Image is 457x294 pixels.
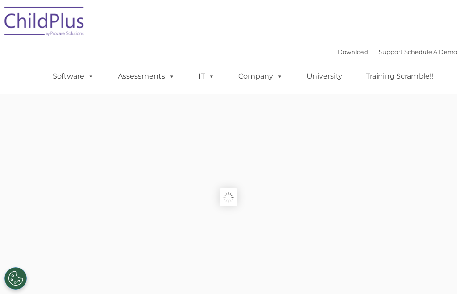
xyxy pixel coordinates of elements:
font: | [338,48,457,55]
a: Company [229,67,292,85]
a: Support [379,48,403,55]
a: IT [190,67,224,85]
a: Assessments [109,67,184,85]
a: Software [44,67,103,85]
a: Schedule A Demo [404,48,457,55]
a: Download [338,48,368,55]
button: Cookies Settings [4,267,27,290]
a: University [298,67,351,85]
a: Training Scramble!! [357,67,442,85]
